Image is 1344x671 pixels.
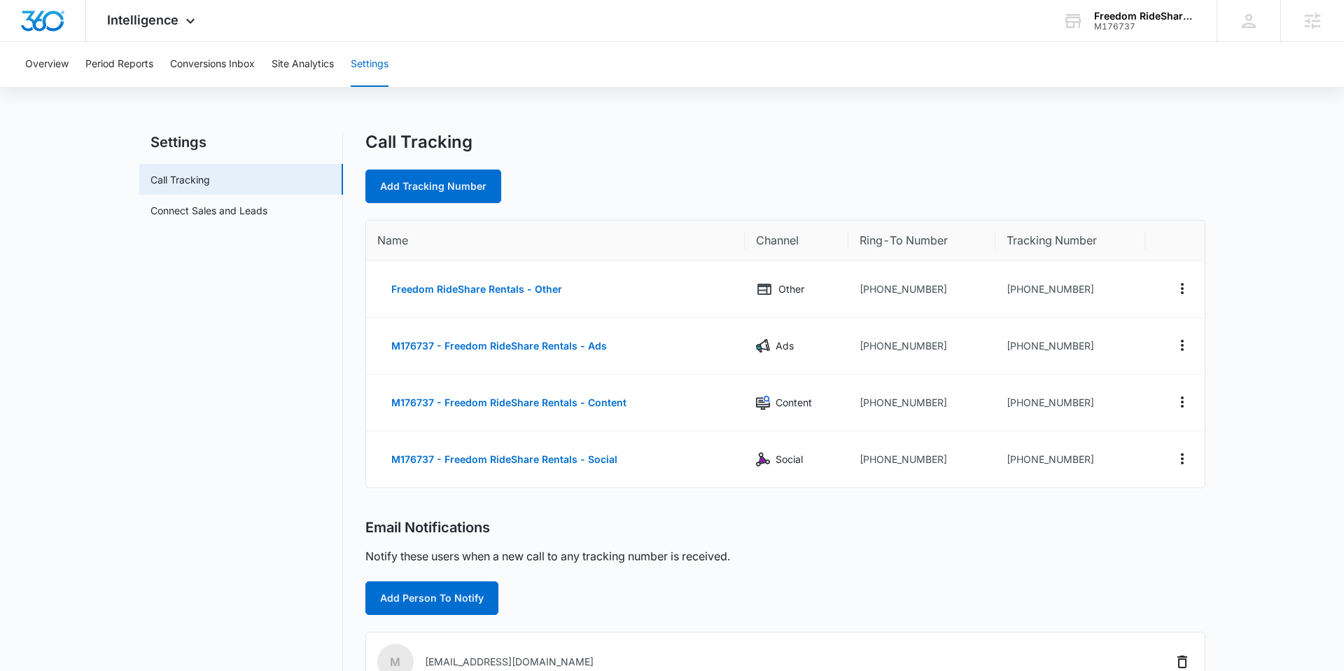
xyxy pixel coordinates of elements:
[778,282,804,297] p: Other
[995,261,1145,318] td: [PHONE_NUMBER]
[995,318,1145,375] td: [PHONE_NUMBER]
[776,452,803,467] p: Social
[848,221,995,261] th: Ring-To Number
[365,519,490,537] h2: Email Notifications
[170,42,255,87] button: Conversions Inbox
[377,272,576,306] button: Freedom RideShare Rentals - Other
[1171,277,1193,300] button: Actions
[848,318,995,375] td: [PHONE_NUMBER]
[150,172,210,187] a: Call Tracking
[848,375,995,431] td: [PHONE_NUMBER]
[776,338,794,354] p: Ads
[365,581,498,615] button: Add Person To Notify
[107,13,178,27] span: Intelligence
[1094,11,1196,22] div: account name
[25,42,69,87] button: Overview
[756,396,770,410] img: Content
[756,452,770,466] img: Social
[756,339,770,353] img: Ads
[848,261,995,318] td: [PHONE_NUMBER]
[150,203,267,218] a: Connect Sales and Leads
[995,375,1145,431] td: [PHONE_NUMBER]
[365,548,730,565] p: Notify these users when a new call to any tracking number is received.
[85,42,153,87] button: Period Reports
[351,42,388,87] button: Settings
[365,132,472,153] h1: Call Tracking
[365,170,501,203] a: Add Tracking Number
[139,132,343,153] h2: Settings
[272,42,334,87] button: Site Analytics
[366,221,745,261] th: Name
[1171,448,1193,470] button: Actions
[995,221,1145,261] th: Tracking Number
[1094,22,1196,32] div: account id
[995,431,1145,487] td: [PHONE_NUMBER]
[776,395,812,410] p: Content
[848,431,995,487] td: [PHONE_NUMBER]
[745,221,849,261] th: Channel
[377,443,631,476] button: M176737 - Freedom RideShare Rentals - Social
[377,329,621,363] button: M176737 - Freedom RideShare Rentals - Ads
[377,386,640,420] button: M176737 - Freedom RideShare Rentals - Content
[1171,334,1193,357] button: Actions
[1171,391,1193,413] button: Actions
